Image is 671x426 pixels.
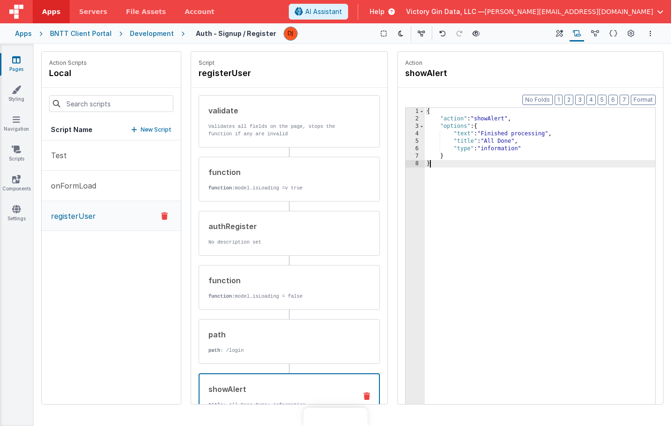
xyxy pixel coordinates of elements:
[15,29,32,38] div: Apps
[45,180,96,191] p: onFormLoad
[51,125,93,134] h5: Script Name
[126,7,166,16] span: File Assets
[208,329,350,340] div: path
[42,7,60,16] span: Apps
[49,59,87,67] p: Action Scripts
[575,95,585,105] button: 3
[208,402,223,408] strong: title
[208,185,235,191] strong: function:
[196,30,276,37] h4: Auth - Signup / Register
[485,7,653,16] span: [PERSON_NAME][EMAIL_ADDRESS][DOMAIN_NAME]
[406,138,425,145] div: 5
[208,293,350,300] p: model.isLoading = false
[406,130,425,138] div: 4
[256,402,267,408] strong: type
[131,125,171,134] button: New Script
[141,125,171,134] p: New Script
[208,347,350,354] p: : /login
[406,145,425,153] div: 6
[208,184,350,192] p: model.isLoading =v true
[608,95,618,105] button: 6
[208,401,349,409] p: : All Done, : information
[564,95,573,105] button: 2
[208,348,220,353] strong: path
[645,28,656,39] button: Options
[620,95,629,105] button: 7
[208,105,350,116] div: validate
[199,59,380,67] p: Script
[45,150,67,161] p: Test
[586,95,596,105] button: 4
[130,29,174,38] div: Development
[305,7,342,16] span: AI Assistant
[45,210,96,222] p: registerUser
[208,123,350,138] p: Validates all fields on the page, stops the function if any are invalid
[42,171,181,201] button: onFormLoad
[406,115,425,123] div: 2
[406,160,425,168] div: 8
[42,140,181,171] button: Test
[405,67,545,80] h4: showAlert
[199,67,339,80] h4: registerUser
[555,95,563,105] button: 1
[208,293,235,299] strong: function:
[406,123,425,130] div: 3
[208,275,350,286] div: function
[42,201,181,231] button: registerUser
[50,29,112,38] div: BNTT Client Portal
[522,95,553,105] button: No Folds
[49,67,87,80] h4: local
[284,27,297,40] img: f3d315f864dfd729bbf95c1be5919636
[406,7,664,16] button: Victory Gin Data, LLC — [PERSON_NAME][EMAIL_ADDRESS][DOMAIN_NAME]
[631,95,656,105] button: Format
[289,4,348,20] button: AI Assistant
[208,221,350,232] div: authRegister
[49,95,173,112] input: Search scripts
[208,384,349,395] div: showAlert
[370,7,385,16] span: Help
[208,167,350,178] div: function
[79,7,107,16] span: Servers
[598,95,607,105] button: 5
[406,108,425,115] div: 1
[208,238,350,246] p: No description set
[406,7,485,16] span: Victory Gin Data, LLC —
[405,59,656,67] p: Action
[406,153,425,160] div: 7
